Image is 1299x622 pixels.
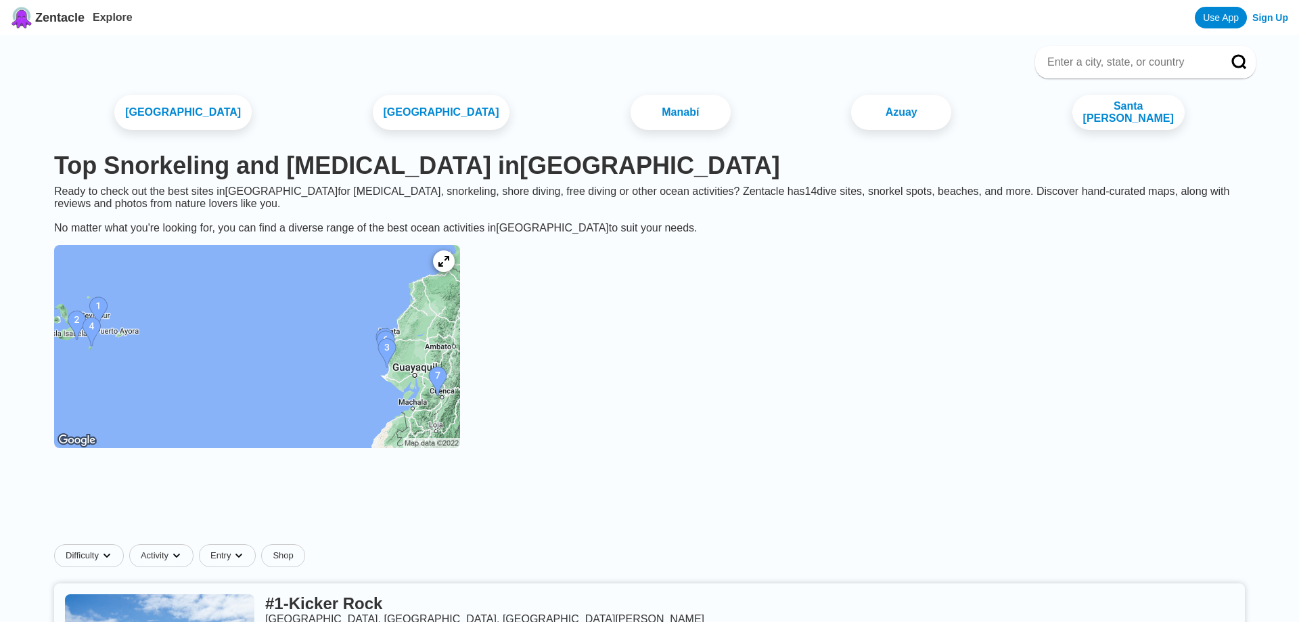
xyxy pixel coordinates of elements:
img: dropdown caret [101,550,112,561]
img: dropdown caret [233,550,244,561]
input: Enter a city, state, or country [1046,55,1212,69]
a: Santa [PERSON_NAME] [1072,95,1185,130]
img: Zentacle logo [11,7,32,28]
iframe: Advertisement [321,472,978,533]
button: Difficultydropdown caret [54,544,129,567]
button: Activitydropdown caret [129,544,199,567]
span: Difficulty [66,550,99,561]
h1: Top Snorkeling and [MEDICAL_DATA] in [GEOGRAPHIC_DATA] [54,152,1245,180]
a: [GEOGRAPHIC_DATA] [373,95,510,130]
a: Zentacle logoZentacle [11,7,85,28]
a: Explore [93,12,133,23]
button: Entrydropdown caret [199,544,261,567]
a: [GEOGRAPHIC_DATA] [114,95,252,130]
a: Shop [261,544,304,567]
div: Ready to check out the best sites in [GEOGRAPHIC_DATA] for [MEDICAL_DATA], snorkeling, shore divi... [43,185,1256,234]
img: dropdown caret [171,550,182,561]
img: Ecuador dive site map [54,245,460,448]
span: Activity [141,550,168,561]
a: Use App [1195,7,1247,28]
span: Entry [210,550,231,561]
a: Azuay [851,95,951,130]
a: Ecuador dive site map [43,234,471,462]
a: Sign Up [1252,12,1288,23]
a: Manabí [631,95,731,130]
span: Zentacle [35,11,85,25]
